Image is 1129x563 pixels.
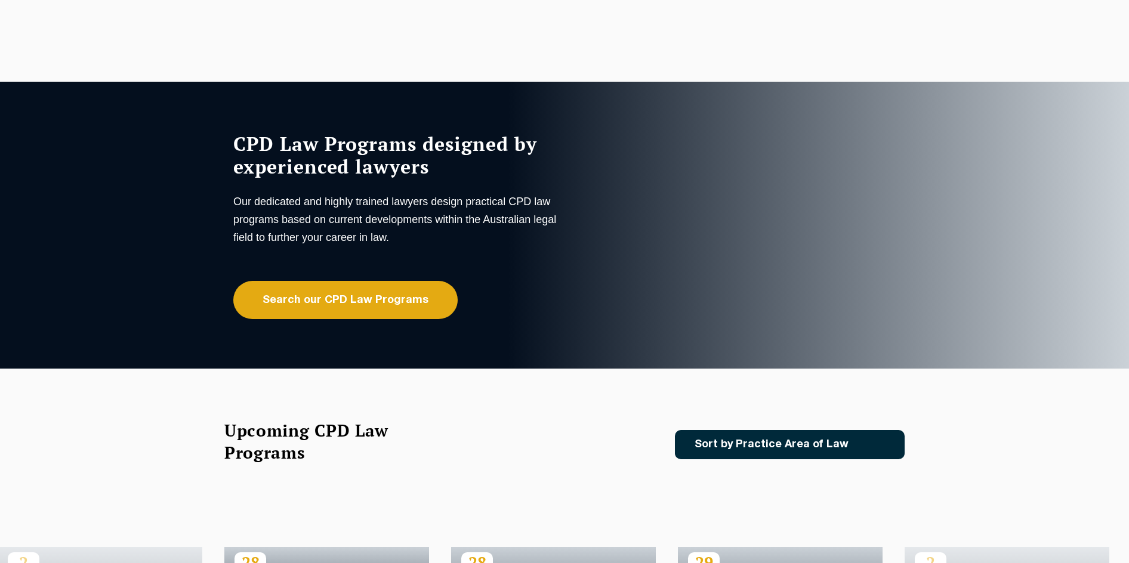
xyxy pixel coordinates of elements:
[233,193,562,246] p: Our dedicated and highly trained lawyers design practical CPD law programs based on current devel...
[675,430,905,459] a: Sort by Practice Area of Law
[233,281,458,319] a: Search our CPD Law Programs
[233,132,562,178] h1: CPD Law Programs designed by experienced lawyers
[868,440,881,450] img: Icon
[224,419,418,463] h2: Upcoming CPD Law Programs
